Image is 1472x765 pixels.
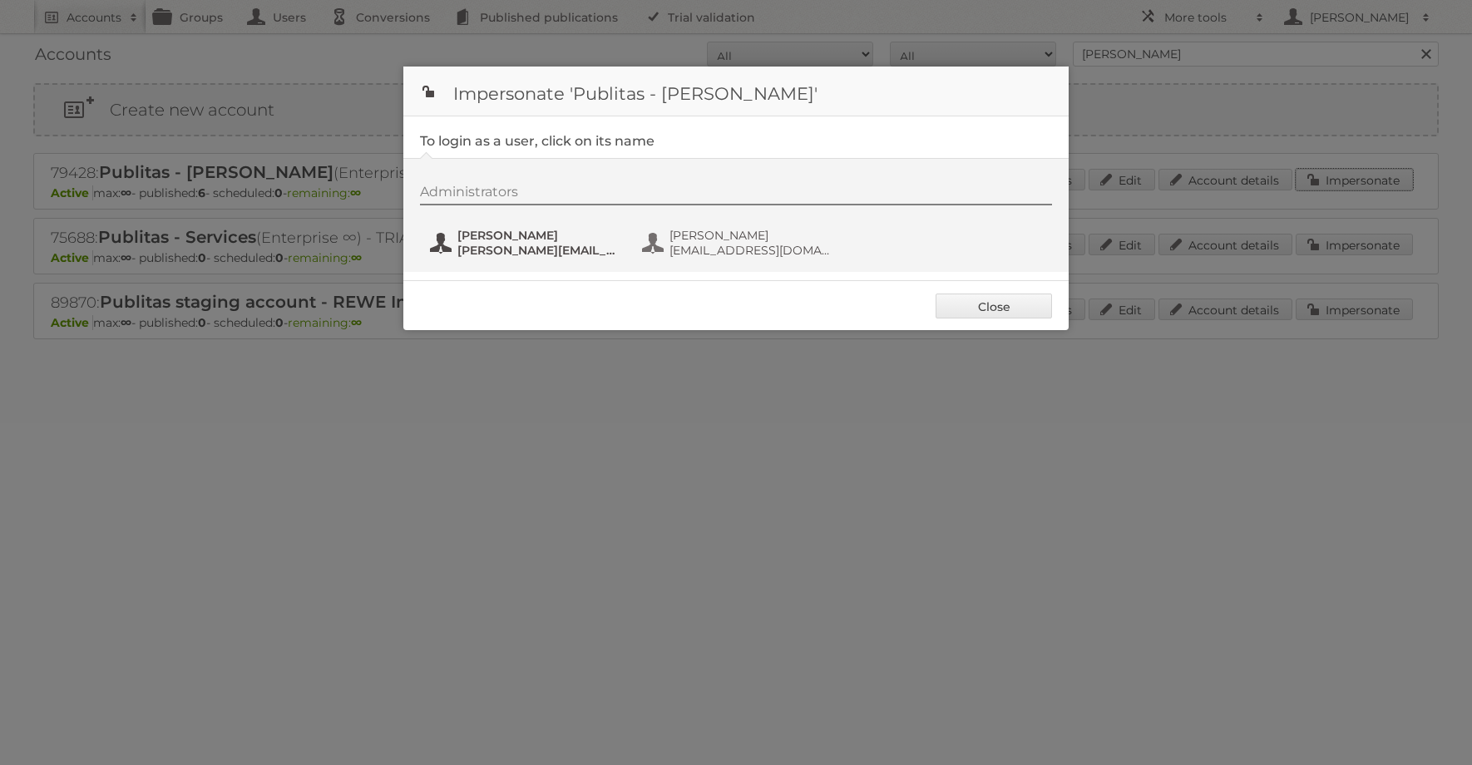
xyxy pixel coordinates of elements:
legend: To login as a user, click on its name [420,133,654,149]
button: [PERSON_NAME] [EMAIL_ADDRESS][DOMAIN_NAME] [640,226,836,259]
span: [PERSON_NAME] [457,228,619,243]
span: [PERSON_NAME] [669,228,831,243]
div: Administrators [420,184,1052,205]
a: Close [936,294,1052,318]
h1: Impersonate 'Publitas - [PERSON_NAME]' [403,67,1069,116]
span: [EMAIL_ADDRESS][DOMAIN_NAME] [669,243,831,258]
span: [PERSON_NAME][EMAIL_ADDRESS][DOMAIN_NAME] [457,243,619,258]
button: [PERSON_NAME] [PERSON_NAME][EMAIL_ADDRESS][DOMAIN_NAME] [428,226,624,259]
